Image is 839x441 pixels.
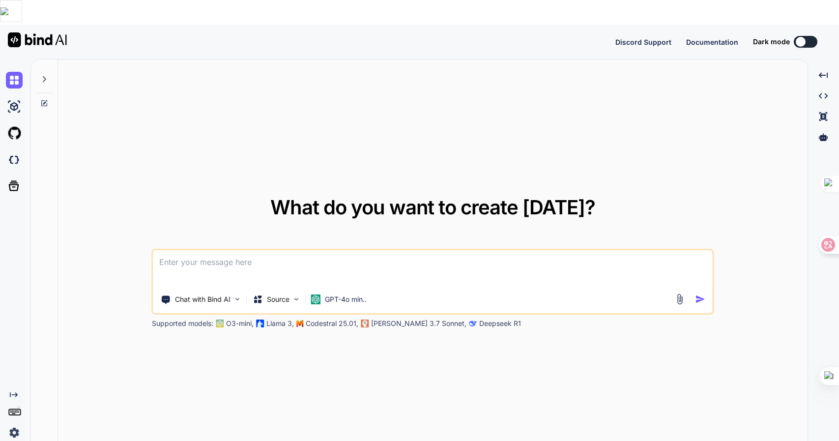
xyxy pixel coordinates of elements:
[615,38,671,46] span: Discord Support
[674,294,685,305] img: attachment
[325,294,367,304] p: GPT-4o min..
[306,319,358,328] p: Codestral 25.01,
[216,320,224,327] img: GPT-4
[695,294,705,304] img: icon
[371,319,466,328] p: [PERSON_NAME] 3.7 Sonnet,
[297,320,304,327] img: Mistral-AI
[152,319,213,328] p: Supported models:
[6,98,23,115] img: ai-studio
[175,294,231,304] p: Chat with Bind AI
[6,424,23,441] img: settings
[6,151,23,168] img: darkCloudIdeIcon
[257,320,264,327] img: Llama2
[270,195,595,219] span: What do you want to create [DATE]?
[233,295,242,303] img: Pick Tools
[479,319,521,328] p: Deepseek R1
[6,125,23,142] img: githubLight
[311,294,321,304] img: GPT-4o mini
[8,32,67,47] img: Bind AI
[267,294,289,304] p: Source
[753,37,790,47] span: Dark mode
[6,72,23,88] img: chat
[615,37,671,47] button: Discord Support
[226,319,254,328] p: O3-mini,
[686,38,738,46] span: Documentation
[686,37,738,47] button: Documentation
[469,320,477,327] img: claude
[266,319,294,328] p: Llama 3,
[292,295,301,303] img: Pick Models
[361,320,369,327] img: claude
